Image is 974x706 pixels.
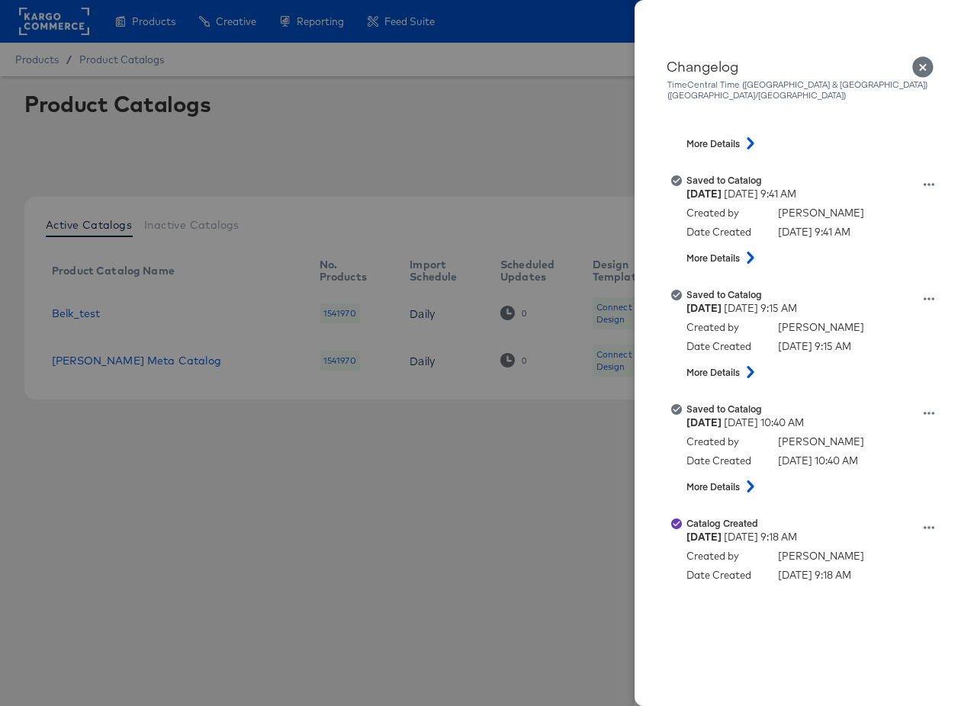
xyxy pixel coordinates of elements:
div: Date Created [686,339,763,354]
div: [DATE] 10:40 AM [686,416,942,430]
strong: Catalog Created [686,517,758,529]
div: Created by [686,549,763,563]
strong: More Details [686,252,740,265]
strong: [DATE] [686,302,722,314]
button: Close [902,46,944,88]
strong: [DATE] [686,188,722,200]
strong: Saved to Catalog [686,174,762,186]
strong: More Details [686,137,740,150]
div: Created by [686,435,763,449]
div: [DATE] 9:41 AM [778,225,850,239]
div: [PERSON_NAME] [778,320,864,335]
div: [PERSON_NAME] [778,435,864,449]
strong: [DATE] [686,531,722,543]
div: Date Created [686,225,763,239]
div: [DATE] 9:18 AM [778,568,851,582]
strong: [DATE] [686,416,722,428]
strong: More Details [686,366,740,379]
div: Changelog [667,58,935,75]
strong: Saved to Catalog [686,288,762,300]
div: [DATE] 9:15 AM [778,339,851,354]
div: [PERSON_NAME] [778,206,864,220]
div: [DATE] 9:18 AM [686,530,942,544]
div: [DATE] 9:15 AM [686,301,942,316]
div: Time Central Time ([GEOGRAPHIC_DATA] & [GEOGRAPHIC_DATA]) ([GEOGRAPHIC_DATA]/[GEOGRAPHIC_DATA]) [667,79,935,101]
div: [DATE] 10:40 AM [778,454,858,468]
div: [PERSON_NAME] [778,549,864,563]
div: [DATE] 9:41 AM [686,187,942,201]
div: Created by [686,320,763,335]
div: Date Created [686,568,763,582]
div: Created by [686,206,763,220]
div: Date Created [686,454,763,468]
strong: More Details [686,480,740,493]
strong: Saved to Catalog [686,403,762,415]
